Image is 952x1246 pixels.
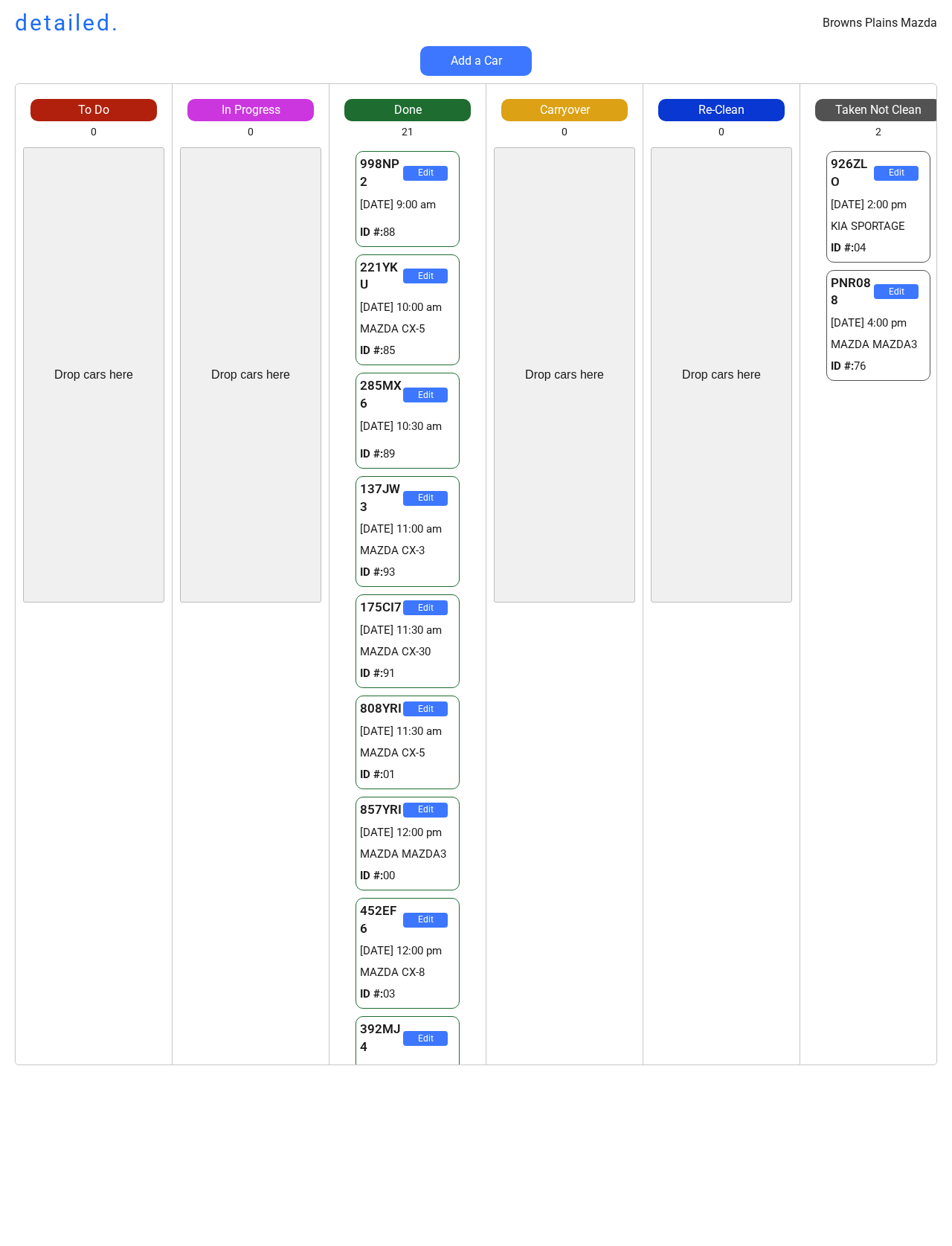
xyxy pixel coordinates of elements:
div: In Progress [187,102,314,118]
div: 0 [562,125,567,140]
div: Browns Plains Mazda [823,15,937,31]
div: 04 [831,240,926,256]
div: Drop cars here [525,367,604,383]
button: Edit [874,166,919,181]
div: 85 [360,343,455,359]
div: [DATE] 9:00 am [360,197,455,213]
strong: ID #: [360,987,383,1001]
div: MAZDA MAZDA3 [360,847,455,862]
div: 0 [718,125,724,140]
strong: ID #: [360,768,383,781]
div: 857YRI [360,801,403,819]
div: KIA SPORTAGE [831,219,926,234]
button: Edit [403,269,448,283]
div: Drop cars here [682,367,761,383]
div: 0 [91,125,97,140]
div: Done [344,102,471,118]
h1: detailed. [15,7,120,39]
strong: ID #: [831,241,854,254]
div: MAZDA CX-5 [360,745,455,761]
div: 175CI7 [360,599,403,617]
div: 01 [360,767,455,783]
strong: ID #: [360,565,383,579]
button: Edit [874,284,919,299]
div: [DATE] 11:00 am [360,521,455,537]
div: 21 [402,125,414,140]
button: Edit [403,388,448,402]
div: [DATE] 12:00 pm [360,943,455,959]
div: [DATE] 12:00 pm [360,825,455,841]
div: 998NP2 [360,155,403,191]
button: Edit [403,166,448,181]
div: MAZDA CX-8 [360,965,455,980]
div: Re-Clean [658,102,785,118]
div: To Do [30,102,157,118]
div: [DATE] 2:00 pm [831,197,926,213]
div: 76 [831,359,926,374]
div: Drop cars here [211,367,290,383]
div: 285MX6 [360,377,403,413]
div: [DATE] 10:30 am [360,419,455,434]
div: [DATE] 11:30 am [360,623,455,638]
div: 221YKU [360,259,403,295]
div: [DATE] 10:00 am [360,300,455,315]
div: PNR088 [831,274,874,310]
div: MAZDA CX-30 [360,644,455,660]
strong: ID #: [360,344,383,357]
strong: ID #: [360,447,383,460]
div: Taken Not Clean [815,102,942,118]
strong: ID #: [360,667,383,680]
button: Edit [403,913,448,928]
div: Drop cars here [54,367,133,383]
div: Carryover [501,102,628,118]
div: 137JW3 [360,481,403,516]
div: MAZDA CX-3 [360,543,455,559]
div: 2 [875,125,881,140]
div: MAZDA CX-5 [360,321,455,337]
div: 0 [248,125,254,140]
div: 452EF6 [360,902,403,938]
div: 808YRI [360,700,403,718]
div: [DATE] 11:30 am [360,724,455,739]
div: 03 [360,986,455,1002]
button: Edit [403,701,448,716]
strong: ID #: [360,869,383,882]
div: 89 [360,446,455,462]
div: 93 [360,565,455,580]
button: Add a Car [420,46,532,76]
div: 926ZLO [831,155,874,191]
div: 392MJ4 [360,1021,403,1056]
div: 91 [360,666,455,681]
strong: ID #: [831,359,854,373]
strong: ID #: [360,225,383,239]
button: Edit [403,491,448,506]
button: Edit [403,1031,448,1046]
div: 88 [360,225,455,240]
button: Edit [403,803,448,818]
div: [DATE] 4:00 pm [831,315,926,331]
button: Edit [403,600,448,615]
div: [DATE] 12:30 pm [360,1062,455,1078]
div: 00 [360,868,455,884]
div: MAZDA MAZDA3 [831,337,926,353]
